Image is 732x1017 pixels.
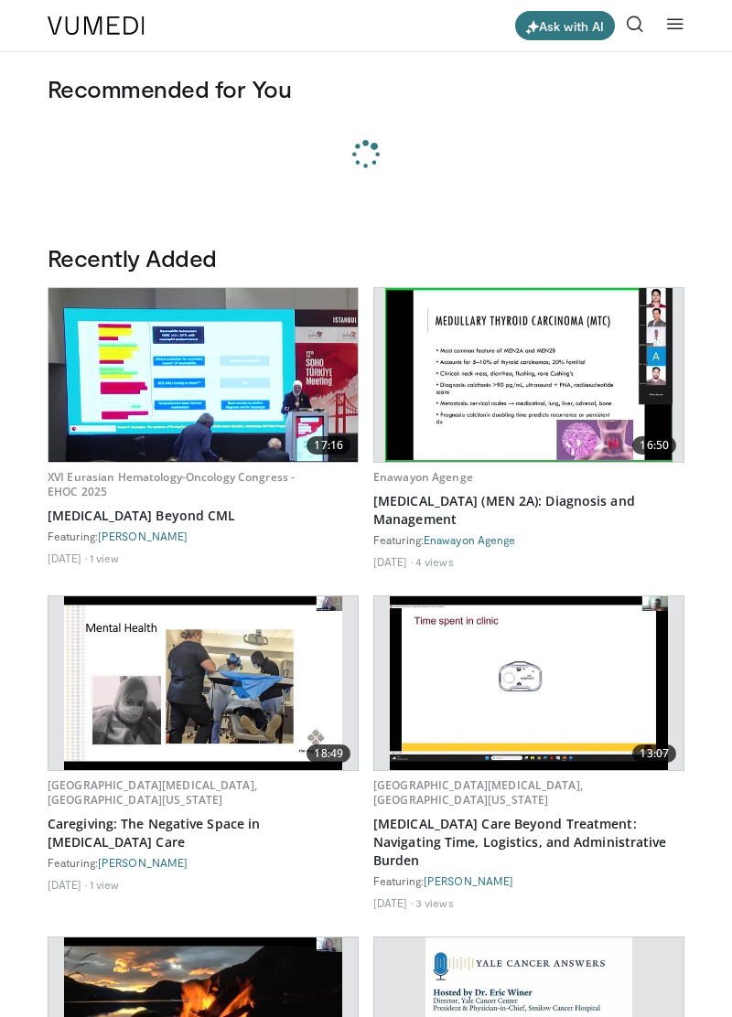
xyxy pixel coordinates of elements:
[632,744,676,763] span: 13:07
[373,815,684,870] a: [MEDICAL_DATA] Care Beyond Treatment: Navigating Time, Logistics, and Administrative Burden
[48,16,145,35] img: VuMedi Logo
[98,530,188,542] a: [PERSON_NAME]
[307,744,350,763] span: 18:49
[48,877,87,892] li: [DATE]
[48,855,359,870] div: Featuring:
[48,815,359,851] a: Caregiving: The Negative Space in [MEDICAL_DATA] Care
[515,11,615,40] button: Ask with AI
[64,596,342,770] img: dc67cbd5-2fda-4503-87f8-eda628365524.620x360_q85_upscale.jpg
[48,529,359,543] div: Featuring:
[385,288,673,462] img: c613cceb-eaa5-488c-8b26-a35a51bfeafa.620x360_q85_upscale.jpg
[48,507,359,525] a: [MEDICAL_DATA] Beyond CML
[374,288,684,462] a: 16:50
[48,288,358,462] a: 17:16
[390,596,668,770] img: f3888434-c748-4d14-baa5-99cb361bcdbc.620x360_q85_upscale.jpg
[424,533,516,546] a: Enawayon Agenge
[373,777,583,808] a: [GEOGRAPHIC_DATA][MEDICAL_DATA], [GEOGRAPHIC_DATA][US_STATE]
[373,492,684,529] a: [MEDICAL_DATA] (MEN 2A): Diagnosis and Management
[48,596,358,770] a: 18:49
[373,873,684,888] div: Featuring:
[90,877,120,892] li: 1 view
[48,74,684,103] h3: Recommended for You
[48,469,295,499] a: XVI Eurasian Hematology-Oncology Congress - EHOC 2025
[632,436,676,455] span: 16:50
[48,288,358,462] img: 8e0728c4-92f2-4cde-827a-b10e423d63f8.620x360_q85_upscale.jpg
[48,551,87,565] li: [DATE]
[373,554,413,569] li: [DATE]
[307,436,350,455] span: 17:16
[424,874,513,887] a: [PERSON_NAME]
[415,895,454,910] li: 3 views
[374,596,684,770] a: 13:07
[98,856,188,869] a: [PERSON_NAME]
[48,243,684,273] h3: Recently Added
[90,551,120,565] li: 1 view
[373,469,473,485] a: Enawayon Agenge
[373,532,684,547] div: Featuring:
[48,777,257,808] a: [GEOGRAPHIC_DATA][MEDICAL_DATA], [GEOGRAPHIC_DATA][US_STATE]
[415,554,454,569] li: 4 views
[373,895,413,910] li: [DATE]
